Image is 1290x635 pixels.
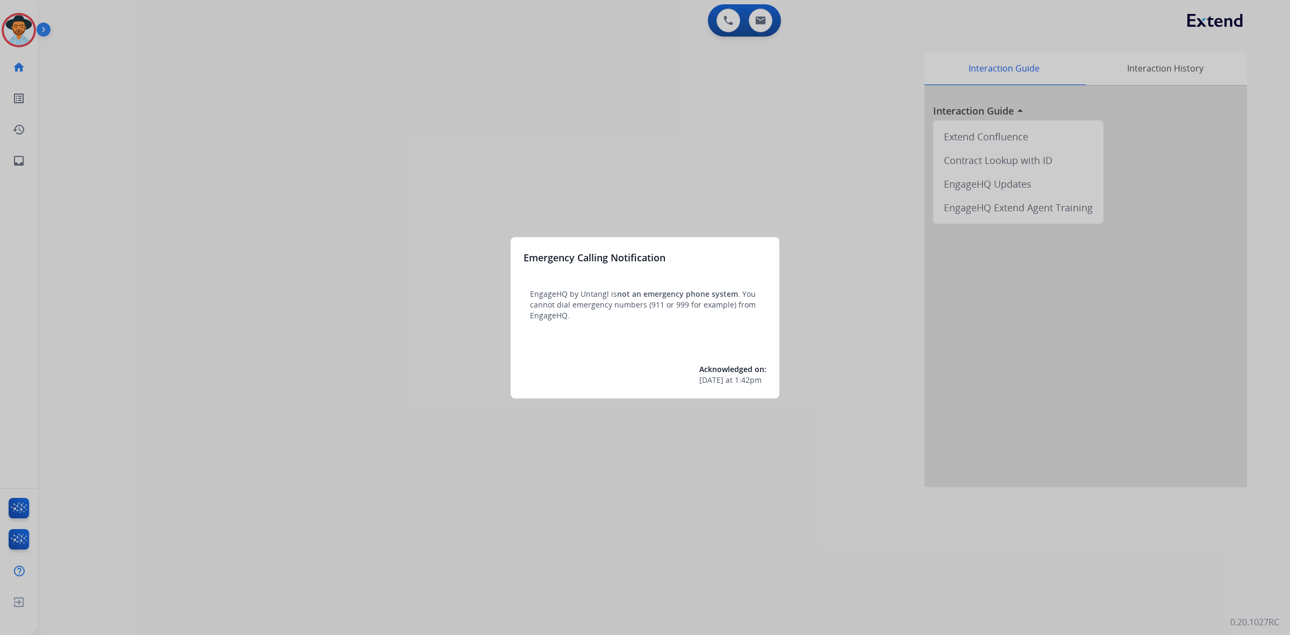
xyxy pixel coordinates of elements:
h3: Emergency Calling Notification [524,250,665,265]
p: EngageHQ by Untangl is . You cannot dial emergency numbers (911 or 999 for example) from EngageHQ. [530,289,760,321]
div: at [699,375,766,386]
p: 0.20.1027RC [1230,616,1279,629]
span: not an emergency phone system [617,289,738,299]
span: Acknowledged on: [699,364,766,374]
span: 1:42pm [735,375,762,386]
span: [DATE] [699,375,723,386]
